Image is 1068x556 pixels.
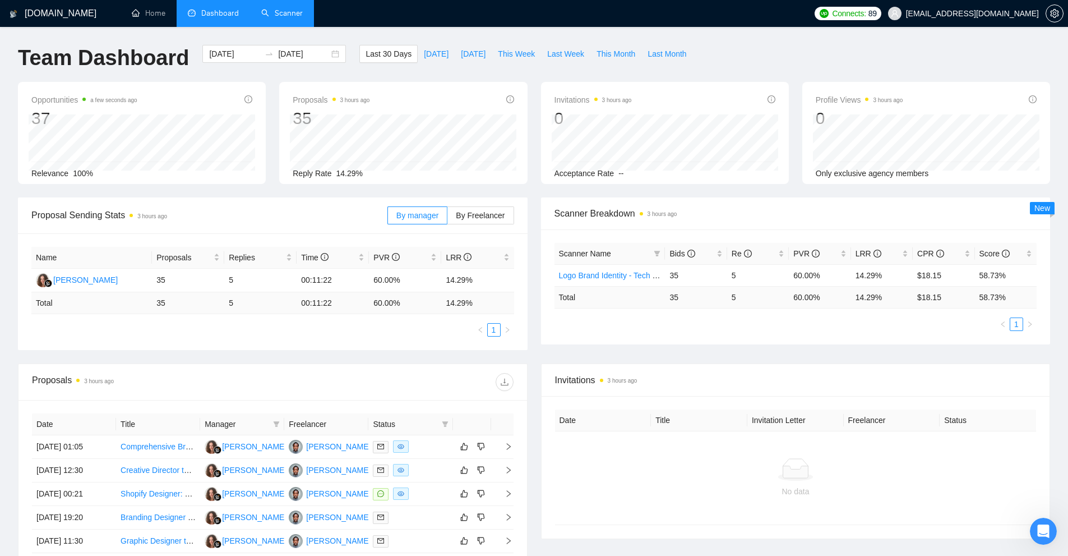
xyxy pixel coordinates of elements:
[474,323,487,337] button: left
[397,443,404,450] span: eye
[1046,9,1063,18] span: setting
[554,108,632,129] div: 0
[477,489,485,498] span: dislike
[36,273,50,287] img: PK
[474,511,488,524] button: dislike
[121,513,295,522] a: Branding Designer Needed for Company Rebrand
[496,537,512,545] span: right
[306,464,371,476] div: [PERSON_NAME]
[477,466,485,475] span: dislike
[477,536,485,545] span: dislike
[868,7,877,20] span: 89
[496,466,512,474] span: right
[36,275,118,284] a: PK[PERSON_NAME]
[205,465,286,474] a: PK[PERSON_NAME]
[284,413,368,435] th: Freelancer
[396,211,438,220] span: By manager
[261,8,303,18] a: searchScanner
[457,440,471,453] button: like
[1023,318,1037,331] button: right
[477,513,485,522] span: dislike
[441,269,514,292] td: 14.29%
[271,416,282,433] span: filter
[201,8,239,18] span: Dashboard
[273,421,280,428] span: filter
[651,410,747,431] th: Title
[873,97,903,103] time: 3 hours ago
[913,286,974,308] td: $ 18.15
[369,269,441,292] td: 60.00%
[665,286,727,308] td: 35
[116,459,200,483] td: Creative Director to refine brand strategy
[464,253,471,261] span: info-circle
[397,467,404,474] span: eye
[32,483,116,506] td: [DATE] 00:21
[727,264,789,286] td: 5
[289,465,371,474] a: BO[PERSON_NAME]
[669,249,695,258] span: Bids
[975,264,1037,286] td: 58.73%
[996,318,1010,331] button: left
[1027,321,1033,328] span: right
[152,269,224,292] td: 35
[377,514,384,521] span: mail
[377,443,384,450] span: mail
[913,264,974,286] td: $18.15
[152,292,224,314] td: 35
[306,440,371,453] div: [PERSON_NAME]
[392,253,400,261] span: info-circle
[121,536,442,545] a: Graphic Designer to roll out our new identity across corporate sales and marketing collateral.
[547,48,584,60] span: Last Week
[554,93,632,107] span: Invitations
[940,410,1036,431] th: Status
[265,49,274,58] span: to
[851,286,913,308] td: 14.29 %
[321,253,329,261] span: info-circle
[32,373,272,391] div: Proposals
[732,249,752,258] span: Re
[832,7,866,20] span: Connects:
[373,253,400,262] span: PVR
[492,45,541,63] button: This Week
[618,169,623,178] span: --
[200,413,284,435] th: Manager
[205,489,286,498] a: PK[PERSON_NAME]
[687,250,695,258] span: info-circle
[554,206,1037,220] span: Scanner Breakdown
[891,10,899,17] span: user
[460,536,468,545] span: like
[554,286,665,308] td: Total
[31,292,152,314] td: Total
[289,489,371,498] a: BO[PERSON_NAME]
[975,286,1037,308] td: 58.73 %
[1029,95,1037,103] span: info-circle
[418,45,455,63] button: [DATE]
[496,373,514,391] button: download
[188,9,196,17] span: dashboard
[1030,518,1057,545] iframe: Intercom live chat
[446,253,471,262] span: LRR
[648,48,686,60] span: Last Month
[377,537,384,544] span: mail
[32,413,116,435] th: Date
[137,213,167,219] time: 3 hours ago
[377,490,384,497] span: message
[306,511,371,523] div: [PERSON_NAME]
[747,410,844,431] th: Invitation Letter
[564,485,1028,498] div: No data
[289,442,371,451] a: BO[PERSON_NAME]
[205,418,269,430] span: Manager
[460,442,468,451] span: like
[205,536,286,545] a: PK[PERSON_NAME]
[229,251,284,264] span: Replies
[293,93,369,107] span: Proposals
[1010,318,1023,331] li: 1
[373,418,437,430] span: Status
[90,97,137,103] time: a few seconds ago
[116,530,200,553] td: Graphic Designer to roll out our new identity across corporate sales and marketing collateral.
[424,48,449,60] span: [DATE]
[1046,4,1064,22] button: setting
[1010,318,1023,330] a: 1
[289,536,371,545] a: BO[PERSON_NAME]
[205,442,286,451] a: PK[PERSON_NAME]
